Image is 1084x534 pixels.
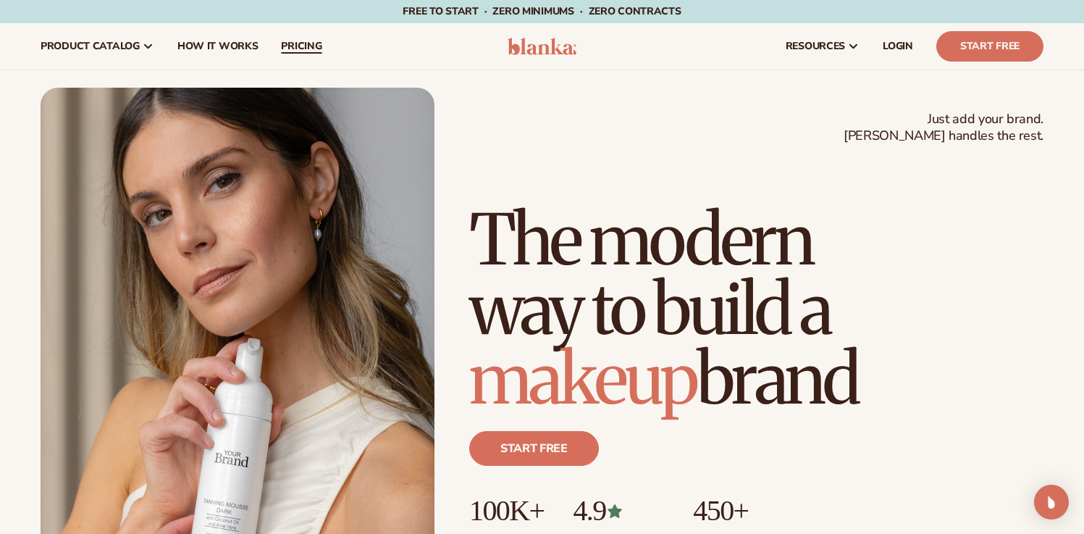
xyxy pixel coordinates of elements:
[883,41,913,52] span: LOGIN
[844,111,1043,145] span: Just add your brand. [PERSON_NAME] handles the rest.
[1034,485,1069,520] div: Open Intercom Messenger
[786,41,845,52] span: resources
[166,23,270,70] a: How It Works
[41,41,140,52] span: product catalog
[469,335,697,422] span: makeup
[871,23,925,70] a: LOGIN
[469,495,544,527] p: 100K+
[269,23,333,70] a: pricing
[508,38,576,55] img: logo
[693,495,802,527] p: 450+
[936,31,1043,62] a: Start Free
[29,23,166,70] a: product catalog
[573,495,664,527] p: 4.9
[403,4,681,18] span: Free to start · ZERO minimums · ZERO contracts
[281,41,322,52] span: pricing
[469,205,1043,414] h1: The modern way to build a brand
[774,23,871,70] a: resources
[469,431,599,466] a: Start free
[177,41,259,52] span: How It Works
